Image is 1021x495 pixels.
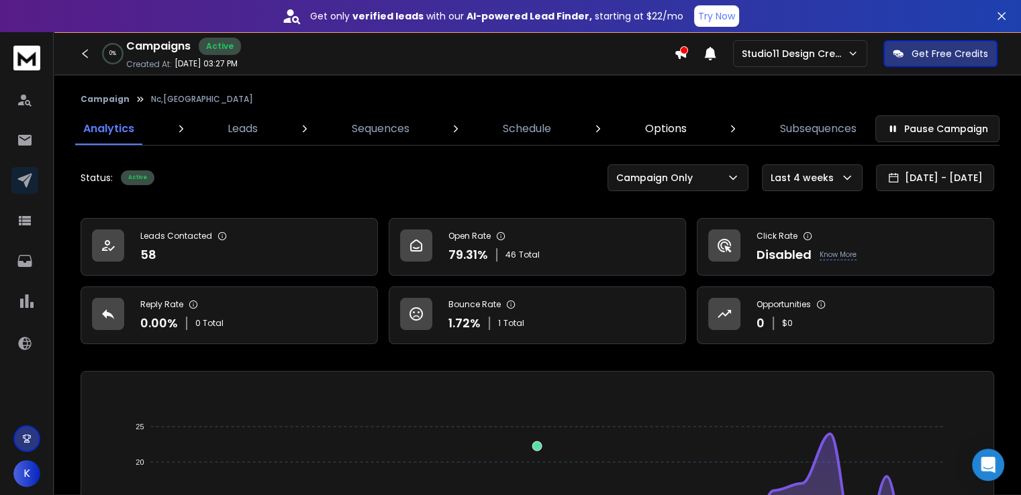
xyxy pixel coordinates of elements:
p: Sequences [352,121,409,137]
div: Open Intercom Messenger [972,449,1004,481]
p: 1.72 % [448,314,481,333]
p: 79.31 % [448,245,488,264]
div: Active [121,170,154,185]
a: Open Rate79.31%46Total [389,218,686,276]
p: Open Rate [448,231,491,241]
button: Pause Campaign [875,115,1000,142]
p: Bounce Rate [448,299,501,310]
button: [DATE] - [DATE] [876,164,994,191]
p: Opportunities [757,299,811,310]
p: 58 [140,245,156,264]
span: 46 [505,250,516,260]
p: Options [645,121,687,137]
p: Schedule [503,121,551,137]
button: Get Free Credits [883,40,998,67]
button: Try Now [694,5,739,27]
img: logo [13,46,40,70]
p: Analytics [83,121,134,137]
p: 0 % [109,50,116,58]
button: K [13,460,40,487]
p: Disabled [757,245,812,264]
span: Total [503,318,524,329]
p: Reply Rate [140,299,183,310]
p: 0 [757,314,765,333]
p: 0.00 % [140,314,178,333]
div: Active [199,38,241,55]
p: Get only with our starting at $22/mo [310,9,683,23]
h1: Campaigns [126,38,191,54]
a: Leads [220,113,266,145]
a: Schedule [495,113,559,145]
p: Studio11 Design Creative [742,47,847,60]
p: Know More [820,250,857,260]
a: Subsequences [772,113,865,145]
button: Campaign [81,94,130,105]
p: Last 4 weeks [771,171,839,184]
p: [DATE] 03:27 PM [175,58,238,69]
a: Analytics [75,113,142,145]
tspan: 20 [136,458,144,466]
a: Options [637,113,695,145]
p: Campaign Only [616,171,698,184]
span: Total [519,250,540,260]
span: 1 [498,318,501,329]
a: Reply Rate0.00%0 Total [81,286,378,344]
p: $ 0 [782,318,793,329]
p: Created At: [126,59,172,70]
a: Bounce Rate1.72%1Total [389,286,686,344]
p: Leads [228,121,258,137]
p: Get Free Credits [912,47,988,60]
p: Nc,[GEOGRAPHIC_DATA] [151,94,253,105]
strong: AI-powered Lead Finder, [467,9,592,23]
a: Opportunities0$0 [697,286,994,344]
p: 0 Total [195,318,224,329]
p: Subsequences [780,121,857,137]
a: Sequences [344,113,418,145]
p: Try Now [698,9,735,23]
p: Leads Contacted [140,231,212,241]
p: Click Rate [757,231,797,241]
a: Leads Contacted58 [81,218,378,276]
tspan: 25 [136,423,144,431]
strong: verified leads [352,9,424,23]
p: Status: [81,171,113,184]
a: Click RateDisabledKnow More [697,218,994,276]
